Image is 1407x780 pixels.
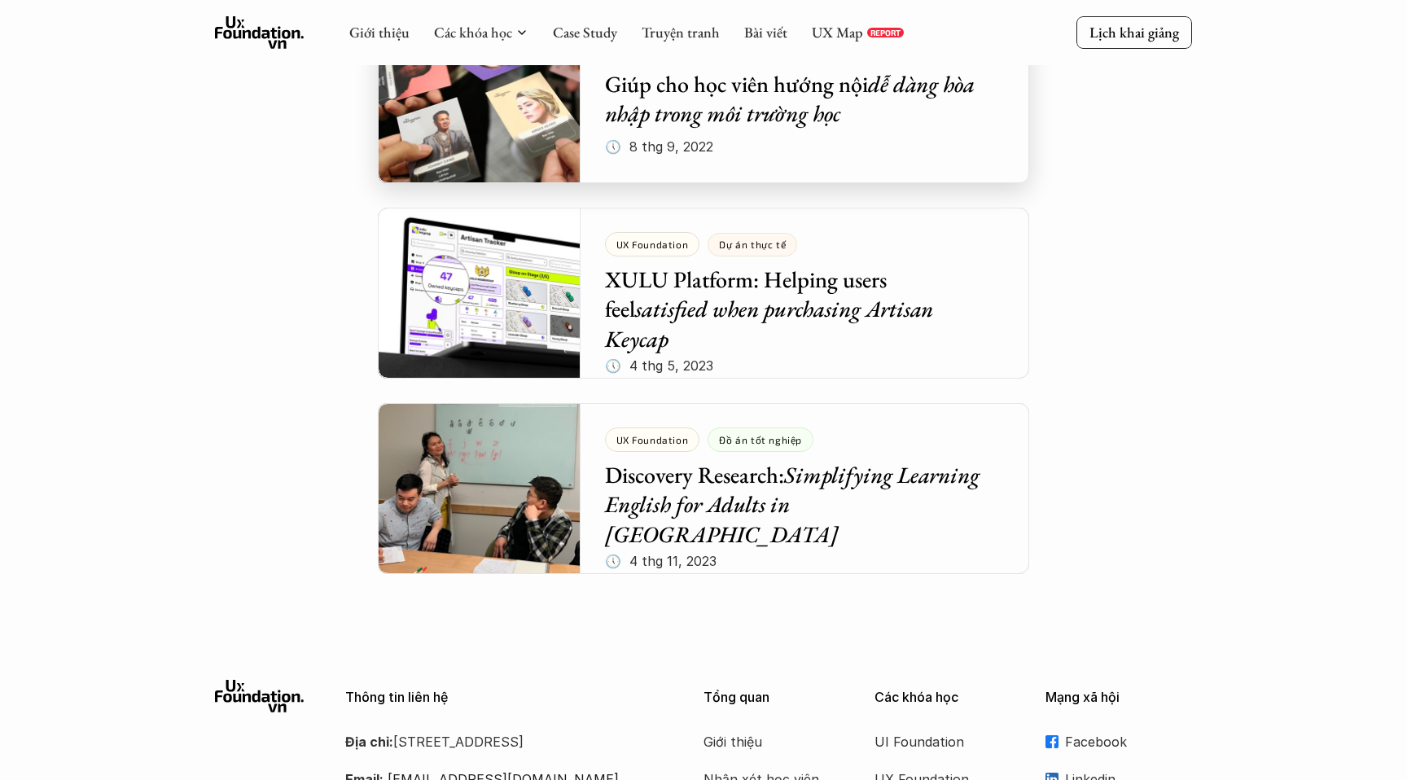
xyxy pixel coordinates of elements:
a: UX FoundationĐồ án tốt nghiệpGiúp cho học viên hướng nộidễ dàng hòa nhập trong môi trường học🕔 8 ... [378,12,1029,183]
a: Bài viết [744,23,787,42]
p: Tổng quan [703,690,850,705]
a: Giới thiệu [349,23,410,42]
p: Thông tin liên hệ [345,690,663,705]
a: REPORT [867,28,904,37]
a: Lịch khai giảng [1076,16,1192,48]
a: Case Study [553,23,617,42]
a: UI Foundation [874,730,1005,754]
a: UX FoundationĐồ án tốt nghiệpDiscovery Research:Simplifying Learning English for Adults in [GEOGR... [378,403,1029,574]
a: UX FoundationDự án thực tếXULU Platform: Helping users feelsatisfied when purchasing Artisan Keyc... [378,208,1029,379]
p: Lịch khai giảng [1089,23,1179,42]
p: Facebook [1065,730,1192,754]
p: [STREET_ADDRESS] [345,730,663,754]
p: Các khóa học [874,690,1021,705]
a: Facebook [1045,730,1192,754]
a: Các khóa học [434,23,512,42]
a: UX Map [812,23,863,42]
p: Mạng xã hội [1045,690,1192,705]
strong: Địa chỉ: [345,734,393,750]
a: Giới thiệu [703,730,834,754]
p: REPORT [870,28,901,37]
a: Truyện tranh [642,23,720,42]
